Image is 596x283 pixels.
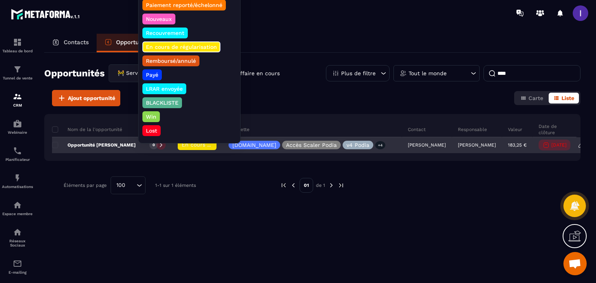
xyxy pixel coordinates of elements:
a: automationsautomationsWebinaire [2,113,33,140]
img: scheduler [13,146,22,155]
p: Win [145,113,158,121]
a: emailemailE-mailing [2,253,33,280]
p: Nom de la l'opportunité [52,126,122,133]
div: Search for option [109,64,190,82]
a: Opportunités [97,34,161,52]
button: Ajout opportunité [52,90,120,106]
input: Search for option [128,181,135,190]
p: Date de clôture [539,123,570,136]
img: automations [13,200,22,210]
div: Search for option [111,176,146,194]
p: Plus de filtre [341,71,376,76]
p: Réseaux Sociaux [2,239,33,247]
img: formation [13,65,22,74]
p: Accès Scaler Podia [286,142,337,148]
a: Contacts [44,34,97,52]
p: Webinaire [2,130,33,135]
span: 🚧 Service Client [116,69,144,78]
button: Liste [549,93,579,104]
p: 183,25 € [508,142,527,148]
p: Contact [408,126,426,133]
span: Carte [528,95,543,101]
a: formationformationCRM [2,86,33,113]
p: Espace membre [2,212,33,216]
p: Planificateur [2,157,33,162]
p: Responsable [458,126,487,133]
img: next [328,182,335,189]
a: automationsautomationsEspace membre [2,195,33,222]
p: Opportunités [116,39,153,46]
p: BLACKLISTE [145,99,180,107]
img: formation [13,92,22,101]
img: email [13,259,22,268]
img: automations [13,119,22,128]
p: Tunnel de vente [2,76,33,80]
p: Remboursé/annulé [145,57,197,65]
img: logo [11,7,81,21]
span: En cours de régularisation [182,141,252,148]
a: Ouvrir le chat [563,252,587,275]
p: de 1 [316,182,325,188]
a: formationformationTableau de bord [2,32,33,59]
span: Liste [561,95,574,101]
img: social-network [13,228,22,237]
p: +4 [375,141,385,149]
p: [DOMAIN_NAME] [232,142,276,148]
p: En cours de régularisation [145,43,218,51]
p: Tableau de bord [2,49,33,53]
p: [DATE] [551,142,567,148]
p: Lost [145,127,158,135]
img: prev [290,182,297,189]
p: LRAR envoyée [145,85,184,93]
p: CRM [2,103,33,107]
a: schedulerschedulerPlanificateur [2,140,33,167]
img: formation [13,38,22,47]
p: Opportunité [PERSON_NAME] [52,142,136,148]
p: Tout le monde [409,71,447,76]
p: Automatisations [2,185,33,189]
a: automationsautomationsAutomatisations [2,167,33,195]
h2: Opportunités [44,66,105,81]
p: Paiement reporté/échelonné [145,1,223,9]
img: next [338,182,345,189]
p: E-mailing [2,270,33,274]
span: Ajout opportunité [68,94,115,102]
p: v4 Podia [347,142,369,148]
p: Payé [145,71,159,79]
a: social-networksocial-networkRéseaux Sociaux [2,222,33,253]
a: formationformationTunnel de vente [2,59,33,86]
p: Valeur [508,126,522,133]
p: [PERSON_NAME] [458,142,496,148]
p: 1 affaire en cours [233,70,280,77]
p: Recouvrement [145,29,185,37]
span: 100 [114,181,128,190]
img: prev [280,182,287,189]
button: Carte [516,93,548,104]
p: Contacts [64,39,89,46]
p: 0 [152,142,155,148]
img: automations [13,173,22,183]
p: 01 [300,178,313,193]
p: Éléments par page [64,183,107,188]
p: Nouveaux [145,15,173,23]
p: 1-1 sur 1 éléments [155,183,196,188]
